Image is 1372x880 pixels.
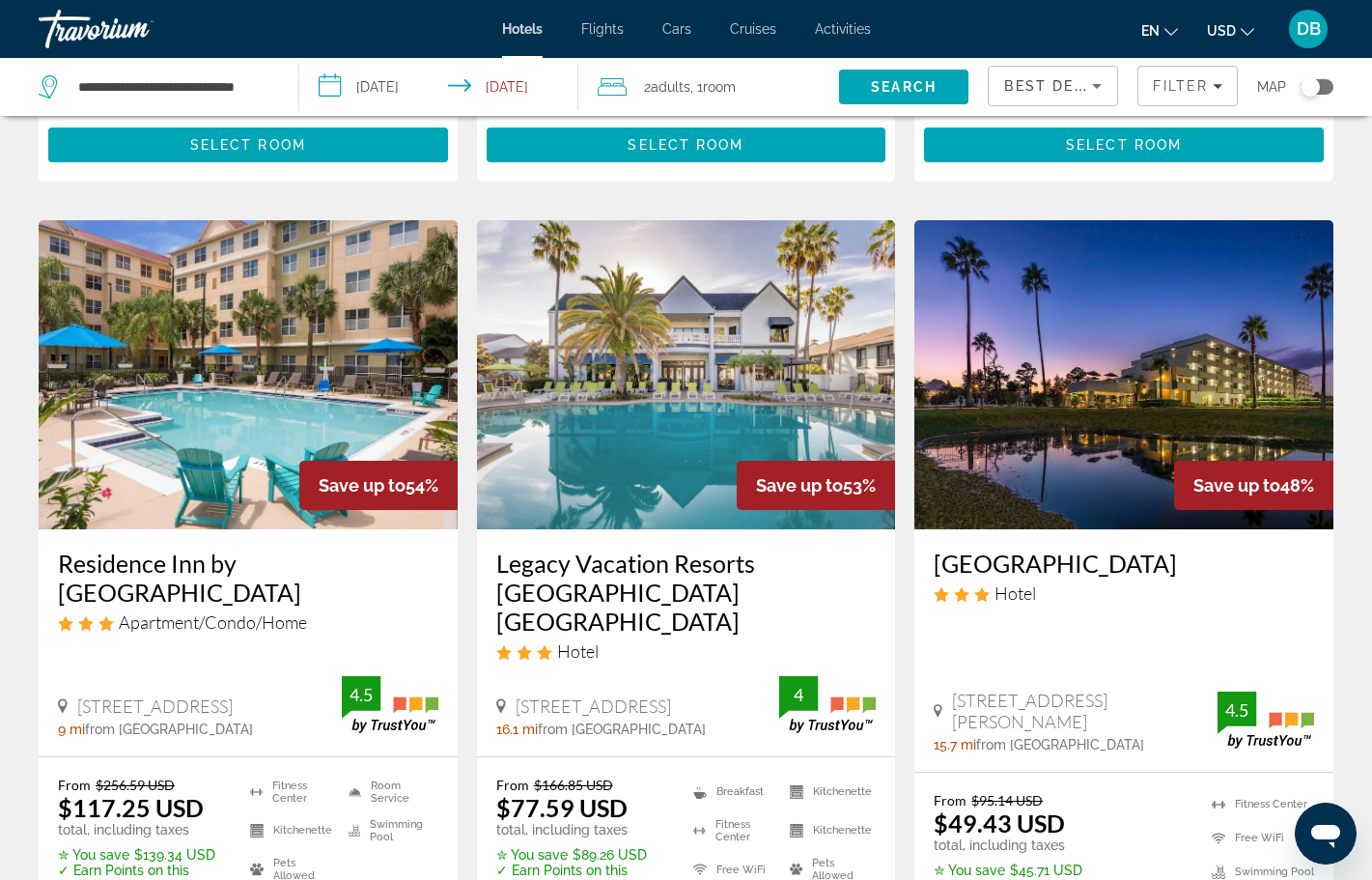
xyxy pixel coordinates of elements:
a: Cruises [730,21,776,37]
span: Map [1257,73,1286,100]
button: Change currency [1207,16,1254,44]
span: Select Room [1066,137,1182,153]
span: 16.1 mi [496,722,538,737]
p: $45.71 USD [934,863,1124,878]
a: [GEOGRAPHIC_DATA] [934,549,1314,578]
span: Save up to [756,475,843,496]
ins: $117.25 USD [58,793,204,822]
li: Kitchenette [780,816,876,845]
a: Legacy Vacation Resorts [GEOGRAPHIC_DATA] [GEOGRAPHIC_DATA] [496,549,877,636]
del: $95.14 USD [971,792,1043,809]
ins: $77.59 USD [496,793,628,822]
button: Travelers: 2 adults, 0 children [578,58,839,116]
button: Select Room [487,128,886,162]
button: Toggle map [1286,78,1333,96]
button: Search [839,70,969,104]
p: $139.34 USD [58,847,226,863]
span: USD [1207,23,1236,39]
span: 2 [644,73,690,100]
button: Select Room [924,128,1324,162]
li: Kitchenette [240,816,339,845]
img: Residence Inn by Marriott Orlando Convention Center [39,220,458,529]
span: from [GEOGRAPHIC_DATA] [976,737,1144,752]
li: Swimming Pool [339,816,437,845]
span: [STREET_ADDRESS] [516,695,671,717]
div: 3 star Apartment [58,611,438,633]
button: Select Room [48,128,448,162]
span: Save up to [1193,475,1280,496]
span: Hotel [557,640,599,662]
a: Select Room [48,131,448,153]
span: Save up to [319,475,406,496]
span: ✮ You save [934,863,1005,878]
span: DB [1297,19,1321,39]
iframe: Button to launch messaging window [1295,803,1357,865]
img: TrustYou guest rating badge [342,676,438,733]
img: TrustYou guest rating badge [1218,692,1314,749]
span: Hotels [502,21,543,37]
span: Apartment/Condo/Home [119,611,307,633]
a: Cars [662,21,691,37]
span: Room [703,79,736,95]
p: $89.26 USD [496,847,670,863]
mat-select: Sort by [1004,74,1102,98]
button: Select check in and out date [299,58,579,116]
span: [STREET_ADDRESS] [77,695,233,717]
a: Residence Inn by [GEOGRAPHIC_DATA] [58,549,438,607]
span: from [GEOGRAPHIC_DATA] [538,722,706,737]
li: Fitness Center [684,816,779,845]
div: 54% [299,461,458,510]
span: Search [871,79,937,95]
li: Free WiFi [1202,826,1314,850]
a: Select Room [924,131,1324,153]
span: 15.7 mi [934,737,976,752]
span: ✮ You save [58,847,129,863]
div: 4 [779,683,818,706]
span: From [496,777,529,793]
li: Fitness Center [1202,792,1314,816]
p: total, including taxes [496,822,670,837]
img: Palazzo Lakeside Hotel [914,220,1333,529]
span: Hotel [994,582,1036,604]
del: $256.59 USD [96,777,175,793]
div: 3 star Hotel [496,640,877,662]
p: total, including taxes [934,837,1124,853]
span: [STREET_ADDRESS][PERSON_NAME] [952,690,1218,732]
button: User Menu [1283,9,1333,49]
span: Select Room [190,137,306,153]
img: Legacy Vacation Resorts Kissimmee Orlando [477,220,896,529]
div: 53% [737,461,895,510]
div: 4.5 [1218,698,1256,722]
button: Filters [1137,66,1238,106]
a: Activities [815,21,871,37]
span: Filter [1153,78,1208,94]
img: TrustYou guest rating badge [779,676,876,733]
span: from [GEOGRAPHIC_DATA] [85,722,253,737]
span: 9 mi [58,722,85,737]
span: en [1141,23,1160,39]
a: Flights [581,21,624,37]
a: Select Room [487,131,886,153]
li: Room Service [339,777,437,806]
span: Adults [651,79,690,95]
div: 48% [1174,461,1333,510]
li: Breakfast [684,777,779,806]
input: Search hotel destination [76,72,269,101]
li: Kitchenette [780,777,876,806]
span: ✮ You save [496,847,568,863]
span: Select Room [628,137,743,153]
div: 4.5 [342,683,380,706]
span: From [58,777,91,793]
p: total, including taxes [58,822,226,837]
ins: $49.43 USD [934,809,1065,837]
del: $166.85 USD [534,777,613,793]
li: Fitness Center [240,777,339,806]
